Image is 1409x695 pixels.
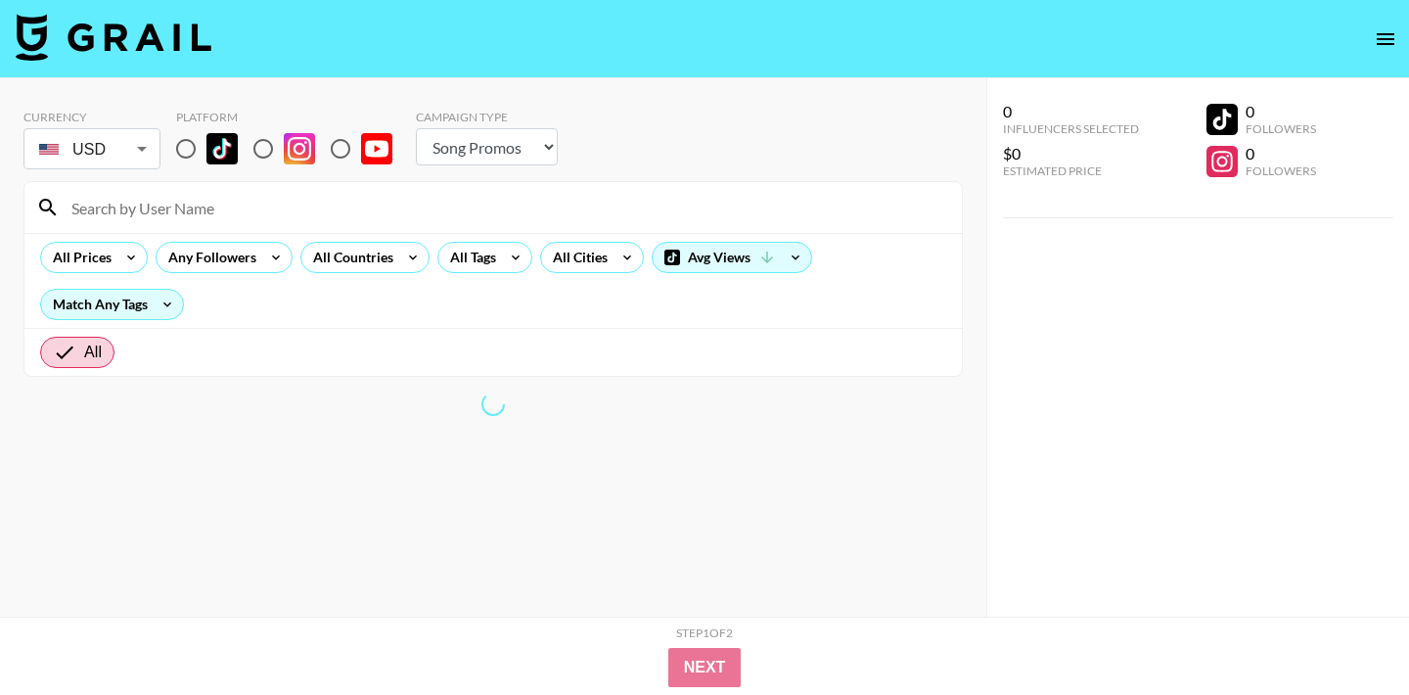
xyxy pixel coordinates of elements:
[176,110,408,124] div: Platform
[1246,144,1316,163] div: 0
[23,110,160,124] div: Currency
[1246,163,1316,178] div: Followers
[1003,121,1139,136] div: Influencers Selected
[206,133,238,164] img: TikTok
[1003,102,1139,121] div: 0
[84,341,102,364] span: All
[676,625,733,640] div: Step 1 of 2
[157,243,260,272] div: Any Followers
[438,243,500,272] div: All Tags
[41,243,115,272] div: All Prices
[27,132,157,166] div: USD
[1003,163,1139,178] div: Estimated Price
[416,110,558,124] div: Campaign Type
[1366,20,1405,59] button: open drawer
[541,243,612,272] div: All Cities
[41,290,183,319] div: Match Any Tags
[481,393,505,416] span: Refreshing lists, bookers, clients, countries, tags, cities, talent, talent...
[361,133,392,164] img: YouTube
[653,243,811,272] div: Avg Views
[301,243,397,272] div: All Countries
[1003,144,1139,163] div: $0
[284,133,315,164] img: Instagram
[1246,102,1316,121] div: 0
[60,192,950,223] input: Search by User Name
[16,14,211,61] img: Grail Talent
[1246,121,1316,136] div: Followers
[668,648,742,687] button: Next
